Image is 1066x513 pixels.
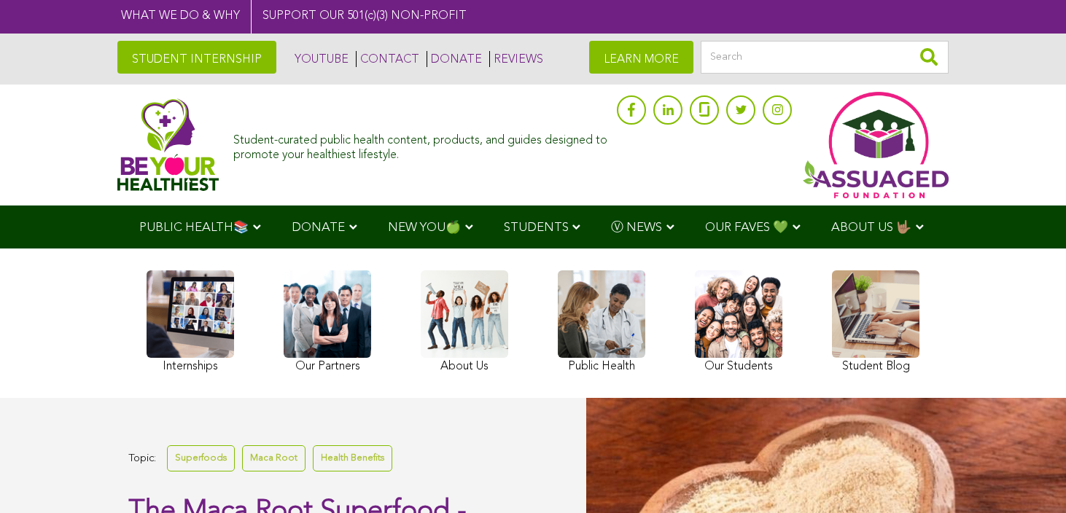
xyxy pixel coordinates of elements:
[589,41,693,74] a: LEARN MORE
[313,445,392,471] a: Health Benefits
[117,41,276,74] a: STUDENT INTERNSHIP
[504,222,569,234] span: STUDENTS
[242,445,306,471] a: Maca Root
[128,449,156,469] span: Topic:
[292,222,345,234] span: DONATE
[699,102,709,117] img: glassdoor
[139,222,249,234] span: PUBLIC HEALTH📚
[993,443,1066,513] iframe: Chat Widget
[489,51,543,67] a: REVIEWS
[117,98,219,191] img: Assuaged
[705,222,788,234] span: OUR FAVES 💚
[388,222,461,234] span: NEW YOU🍏
[356,51,419,67] a: CONTACT
[831,222,911,234] span: ABOUT US 🤟🏽
[291,51,349,67] a: YOUTUBE
[167,445,235,471] a: Superfoods
[701,41,949,74] input: Search
[611,222,662,234] span: Ⓥ NEWS
[117,205,949,248] div: Navigation Menu
[233,127,610,162] div: Student-curated public health content, products, and guides designed to promote your healthiest l...
[427,51,482,67] a: DONATE
[803,92,949,198] img: Assuaged App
